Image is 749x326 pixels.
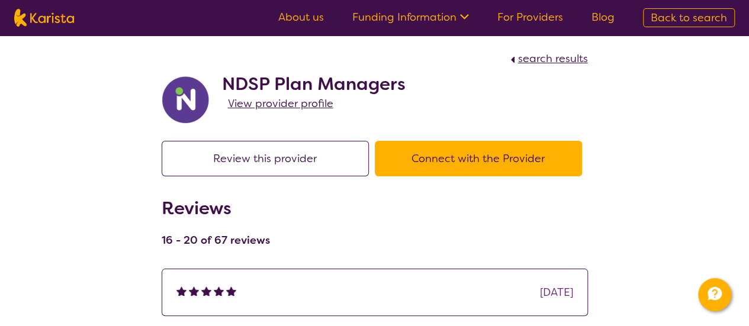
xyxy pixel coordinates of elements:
h2: NDSP Plan Managers [222,73,406,95]
img: fullstar [176,286,187,296]
button: Connect with the Provider [375,141,582,176]
img: Karista logo [14,9,74,27]
a: About us [278,10,324,24]
img: fullstar [226,286,236,296]
span: Back to search [651,11,727,25]
span: search results [518,51,588,66]
a: For Providers [497,10,563,24]
a: Review this provider [162,151,375,166]
h2: Reviews [162,198,270,219]
img: ryxpuxvt8mh1enfatjpo.png [162,76,209,124]
a: Connect with the Provider [375,151,588,166]
button: Review this provider [162,141,369,176]
a: Funding Information [352,10,469,24]
img: fullstar [201,286,211,296]
img: fullstar [214,286,224,296]
a: View provider profile [228,95,333,112]
a: Back to search [643,8,735,27]
a: Blog [592,10,615,24]
button: Channel Menu [698,278,731,311]
span: View provider profile [228,96,333,111]
img: fullstar [189,286,199,296]
div: [DATE] [540,283,573,301]
a: search results [507,51,588,66]
h4: 16 - 20 of 67 reviews [162,233,270,247]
